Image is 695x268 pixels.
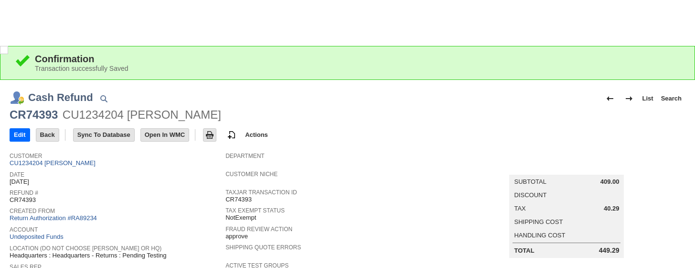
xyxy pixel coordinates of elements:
a: Actions [241,131,272,138]
span: NotExempt [225,214,256,222]
a: Undeposited Funds [10,233,64,240]
a: Customer Niche [225,171,278,178]
img: Next [623,93,635,104]
a: Tax [514,205,525,212]
input: Edit [10,129,30,141]
a: Subtotal [514,178,546,185]
span: 449.29 [599,246,620,255]
a: CU1234204 [PERSON_NAME] [10,159,98,167]
a: Refund # [10,190,38,196]
a: Fraud Review Action [225,226,292,233]
span: 40.29 [604,205,620,212]
a: Created From [10,208,55,214]
a: Account [10,226,38,233]
a: Total [514,247,534,254]
span: CR74393 [10,196,36,204]
a: Search [657,91,685,106]
div: Transaction successfully Saved [35,65,680,72]
img: Print [204,129,215,141]
a: Department [225,153,265,159]
img: Quick Find [98,93,109,104]
img: add-record.svg [226,129,237,141]
a: Tax Exempt Status [225,207,285,214]
a: List [639,91,657,106]
a: Discount [514,191,546,199]
a: Shipping Quote Errors [225,244,301,251]
a: Customer [10,153,42,159]
span: [DATE] [10,178,29,186]
input: Print [203,129,216,141]
a: Return Authorization #RA89234 [10,214,97,222]
a: TaxJar Transaction ID [225,189,297,196]
input: Sync To Database [74,129,134,141]
div: CU1234204 [PERSON_NAME] [63,107,221,123]
input: Back [36,129,59,141]
span: CR74393 [225,196,252,203]
h1: Cash Refund [28,89,93,105]
a: Shipping Cost [514,218,563,225]
a: Location (Do Not choose [PERSON_NAME] or HQ) [10,245,161,252]
span: Headquarters : Headquarters - Returns : Pending Testing [10,252,167,259]
input: Open In WMC [141,129,189,141]
span: approve [225,233,248,240]
img: Previous [604,93,616,104]
div: Confirmation [35,54,680,65]
span: 409.00 [600,178,620,186]
a: Date [10,171,24,178]
caption: Summary [509,159,624,175]
a: Handling Cost [514,232,565,239]
div: CR74393 [10,107,58,123]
